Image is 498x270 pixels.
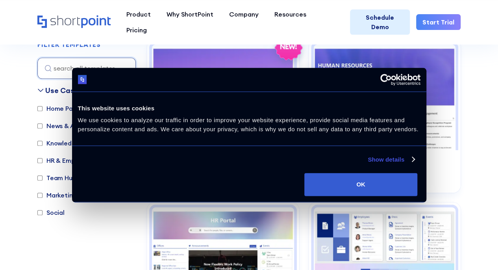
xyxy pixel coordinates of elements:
[78,104,420,113] div: This website uses cookies
[37,208,65,217] label: Social
[118,22,155,38] a: Pricing
[37,141,43,146] input: Knowledge Base
[459,232,498,270] iframe: Chat Widget
[152,45,294,150] img: Enterprise 1 – SharePoint Homepage Design: Modern intranet homepage for news, documents, and events.
[37,193,43,198] input: Marketing
[37,58,136,79] input: search all templates
[37,175,43,181] input: Team Hub
[37,104,83,113] label: Home Pages
[274,9,306,19] div: Resources
[368,155,414,164] a: Show details
[37,156,128,165] label: HR & Employees Resources
[304,173,417,196] button: OK
[229,9,259,19] div: Company
[78,117,418,132] span: We use cookies to analyze our traffic in order to improve your website experience, provide social...
[118,6,159,22] a: Product
[221,6,267,22] a: Company
[352,74,420,86] a: Usercentrics Cookiebot - opens in a new window
[37,41,101,48] h2: FILTER TEMPLATES
[416,14,461,30] a: Start Trial
[126,9,151,19] div: Product
[37,173,76,182] label: Team Hub
[45,85,79,96] div: Use Case
[78,75,87,84] img: logo
[350,9,410,35] a: Schedule Demo
[267,6,314,22] a: Resources
[37,158,43,163] input: HR & Employees Resources
[167,9,213,19] div: Why ShortPoint
[37,106,43,111] input: Home Pages
[314,45,456,150] img: HR 1 – Human Resources Template: Centralize tools, policies, training, engagement, and news.
[159,6,221,22] a: Why ShortPoint
[37,123,43,128] input: News & Announcement
[37,190,77,200] label: Marketing
[126,25,147,35] div: Pricing
[37,138,96,148] label: Knowledge Base
[37,121,116,130] label: News & Announcement
[37,15,111,29] a: Home
[37,210,43,215] input: Social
